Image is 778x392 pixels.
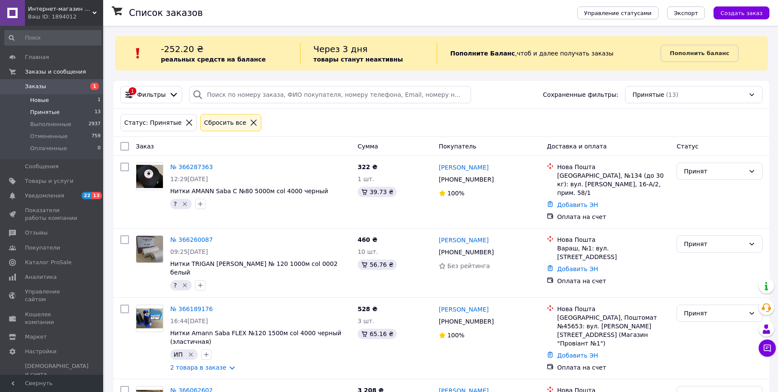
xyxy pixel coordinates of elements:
div: Принят [684,167,745,176]
div: Сбросить все [202,118,248,127]
span: ИП [174,351,183,358]
div: Принят [684,309,745,318]
span: 10 шт. [358,248,378,255]
span: Показатели работы компании [25,207,80,222]
span: Заказы [25,83,46,90]
div: [GEOGRAPHIC_DATA], Поштомат №45653: вул. [PERSON_NAME][STREET_ADDRESS] (Магазин "Провіант №1") [557,313,670,348]
span: 12:29[DATE] [170,176,208,182]
span: 100% [447,332,465,339]
input: Поиск по номеру заказа, ФИО покупателя, номеру телефона, Email, номеру накладной [189,86,471,103]
span: Новые [30,96,49,104]
div: [GEOGRAPHIC_DATA], №134 (до 30 кг): вул. [PERSON_NAME], 16-А/2, прим. 58/1 [557,171,670,197]
span: 460 ₴ [358,236,377,243]
span: 16:44[DATE] [170,318,208,324]
span: Доставка и оплата [547,143,606,150]
span: Без рейтинга [447,262,490,269]
a: Добавить ЭН [557,265,598,272]
a: [PERSON_NAME] [439,236,489,244]
span: 13 [95,108,101,116]
b: реальных средств на балансе [161,56,266,63]
a: [PERSON_NAME] [439,163,489,172]
div: 39.73 ₴ [358,187,397,197]
span: Принятые [30,108,60,116]
span: 100% [447,190,465,197]
span: 1 [90,83,99,90]
div: Вараш, №1: вул. [STREET_ADDRESS] [557,244,670,261]
span: 322 ₴ [358,164,377,170]
span: Создать заказ [720,10,763,16]
span: Отмененные [30,133,67,140]
span: ? [174,201,177,207]
span: 1 шт. [358,176,374,182]
div: [PHONE_NUMBER] [437,246,496,258]
span: Сообщения [25,163,58,170]
button: Управление статусами [577,6,659,19]
button: Экспорт [667,6,705,19]
a: № 366260087 [170,236,213,243]
span: (13) [666,91,678,98]
span: Настройки [25,348,56,355]
a: Нитки TRIGAN [PERSON_NAME] № 120 1000м col 0002 белый [170,260,337,276]
a: Добавить ЭН [557,201,598,208]
div: Оплата на счет [557,363,670,372]
a: № 366189176 [170,306,213,312]
div: Принят [684,239,745,249]
span: Отзывы [25,229,48,237]
div: [PHONE_NUMBER] [437,315,496,327]
span: Заказы и сообщения [25,68,86,76]
a: Пополнить баланс [661,45,738,62]
a: Нитки AMANN Saba C №80 5000м col 4000 черный [170,188,328,194]
span: Управление статусами [584,10,652,16]
span: Выполненные [30,120,71,128]
a: Фото товару [136,305,163,332]
img: :exclamation: [132,47,144,60]
span: Покупатель [439,143,477,150]
span: Управление сайтом [25,288,80,303]
div: Оплата на счет [557,213,670,221]
span: Через 3 дня [313,44,368,54]
a: [PERSON_NAME] [439,305,489,314]
svg: Удалить метку [181,282,188,289]
img: Фото товару [136,165,163,188]
svg: Удалить метку [181,201,188,207]
a: Создать заказ [705,9,769,16]
span: Кошелек компании [25,311,80,326]
span: Уведомления [25,192,64,200]
div: Нова Пошта [557,163,670,171]
button: Чат с покупателем [759,340,776,357]
span: 528 ₴ [358,306,377,312]
h1: Список заказов [129,8,203,18]
span: 09:25[DATE] [170,248,208,255]
b: товары станут неактивны [313,56,403,63]
div: [PHONE_NUMBER] [437,173,496,185]
a: Добавить ЭН [557,352,598,359]
span: Аналитика [25,273,57,281]
div: Нова Пошта [557,305,670,313]
img: Фото товару [136,309,163,329]
span: Принятые [632,90,664,99]
span: 3 шт. [358,318,374,324]
span: Оплаченные [30,145,67,152]
span: Нитки Amann Saba FLEX №120 1500м col 4000 черный (эластичная) [170,330,341,345]
span: 759 [92,133,101,140]
span: Покупатели [25,244,60,252]
span: Интернет-магазин "Текстиль-сток" [28,5,92,13]
span: 0 [98,145,101,152]
div: 65.16 ₴ [358,329,397,339]
span: Каталог ProSale [25,259,71,266]
span: ? [174,282,177,289]
span: Сумма [358,143,378,150]
a: 2 товара в заказе [170,364,227,371]
span: Главная [25,53,49,61]
div: Оплата на счет [557,277,670,285]
div: , чтоб и далее получать заказы [437,43,661,64]
span: Фильтры [137,90,165,99]
div: Нова Пошта [557,235,670,244]
div: Статус: Принятые [123,118,184,127]
span: 1 [98,96,101,104]
a: Фото товару [136,163,163,190]
span: Товары и услуги [25,177,74,185]
div: 56.76 ₴ [358,259,397,270]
